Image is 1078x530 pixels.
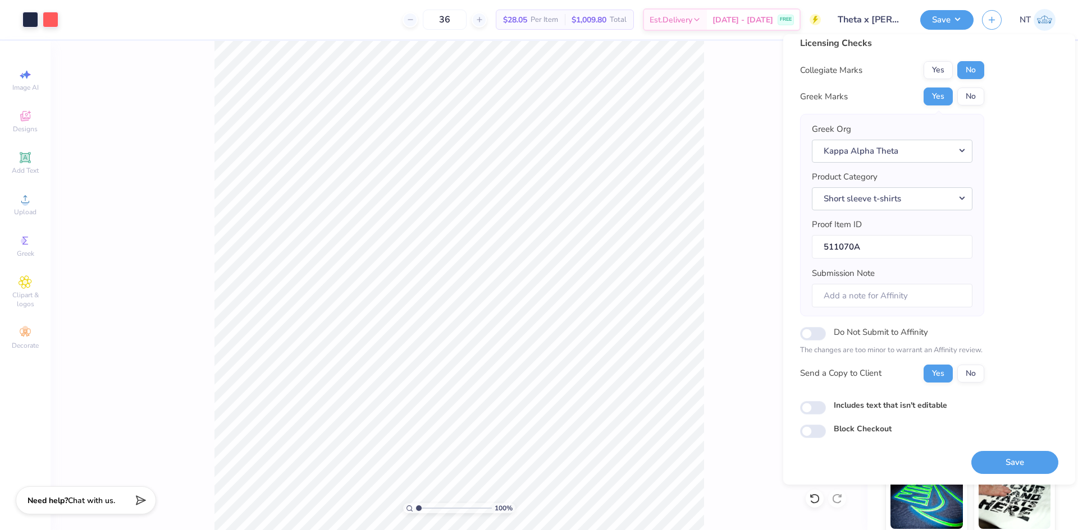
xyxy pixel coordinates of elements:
input: Add a note for Affinity [812,284,972,308]
span: Clipart & logos [6,291,45,308]
button: No [957,61,984,79]
input: – – [423,10,467,30]
span: FREE [780,16,792,24]
span: Designs [13,125,38,133]
span: $1,009.80 [572,14,606,26]
input: Untitled Design [829,8,912,31]
span: Greek [17,249,34,258]
div: Licensing Checks [800,36,984,50]
button: No [957,87,984,105]
span: [DATE] - [DATE] [712,14,773,26]
img: Water based Ink [979,473,1051,529]
div: Greek Marks [800,90,848,103]
div: Collegiate Marks [800,64,862,77]
button: Save [920,10,974,30]
span: Image AI [12,83,39,92]
div: Send a Copy to Client [800,367,881,380]
span: Add Text [12,166,39,175]
span: Total [610,14,627,26]
span: Upload [14,208,36,216]
span: 100 % [495,503,513,513]
label: Product Category [812,170,878,183]
button: Short sleeve t-shirts [812,187,972,210]
a: NT [1020,9,1056,31]
button: Save [971,451,1058,474]
button: Yes [924,87,953,105]
label: Submission Note [812,267,875,280]
img: Nestor Talens [1034,9,1056,31]
span: NT [1020,13,1031,26]
label: Proof Item ID [812,218,862,231]
button: Yes [924,365,953,382]
label: Do Not Submit to Affinity [834,325,928,339]
label: Greek Org [812,123,851,136]
img: Glow in the Dark Ink [890,473,963,529]
button: No [957,365,984,382]
p: The changes are too minor to warrant an Affinity review. [800,345,984,356]
button: Yes [924,61,953,79]
span: Chat with us. [68,495,115,506]
label: Block Checkout [834,423,892,435]
span: Per Item [531,14,558,26]
button: Kappa Alpha Theta [812,140,972,163]
span: Decorate [12,341,39,350]
label: Includes text that isn't editable [834,399,947,411]
strong: Need help? [28,495,68,506]
span: $28.05 [503,14,527,26]
span: Est. Delivery [650,14,692,26]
